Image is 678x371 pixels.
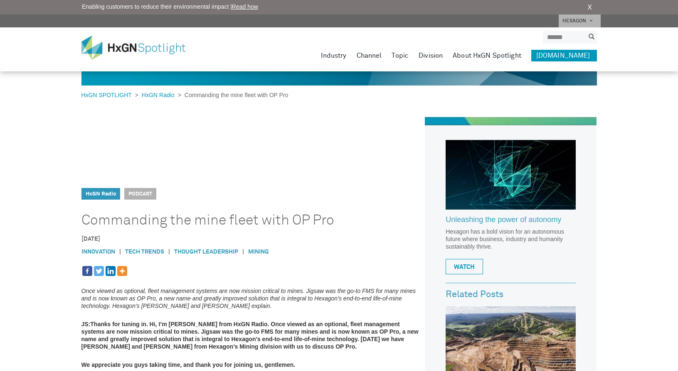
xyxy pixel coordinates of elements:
a: [DOMAIN_NAME] [531,50,597,61]
a: Thought Leadership [174,249,238,255]
img: HxGN Spotlight [81,36,198,60]
strong: JS: [81,321,91,327]
p: Hexagon has a bold vision for an autonomous future where business, industry and humanity sustaina... [446,228,576,250]
a: WATCH [446,259,483,274]
time: [DATE] [81,236,100,242]
em: Once viewed as optional, fleet management systems are now mission critical to mines. Jigsaw was t... [81,288,416,309]
a: HxGN Radio [138,92,178,98]
a: HxGN SPOTLIGHT [81,92,135,98]
a: Linkedin [106,266,116,276]
a: Topic [392,50,409,61]
a: Division [419,50,443,61]
span: | [238,248,248,256]
a: Channel [357,50,382,61]
img: Hexagon_CorpVideo_Pod_RR_2.jpg [446,140,576,210]
a: HxGN Radio [86,191,116,197]
a: Innovation [81,249,115,255]
h3: Related Posts [446,290,576,300]
strong: We appreciate you guys taking time, and thank you for joining us, gentlemen. [81,361,296,368]
span: | [164,248,174,256]
span: Podcast [124,188,156,200]
a: X [587,2,592,12]
a: Industry [321,50,347,61]
span: Commanding the mine fleet with OP Pro [181,92,288,98]
a: About HxGN Spotlight [453,50,521,61]
a: More [117,266,127,276]
span: Enabling customers to reduce their environmental impact | [82,2,258,11]
div: > > [81,91,288,100]
a: Mining [248,249,269,255]
a: HEXAGON [559,15,601,27]
h1: Commanding the mine fleet with OP Pro [81,212,397,229]
span: | [115,248,125,256]
a: Tech Trends [125,249,164,255]
a: Read how [232,3,258,10]
a: Facebook [82,266,92,276]
strong: Thanks for tuning in. Hi, I’m [PERSON_NAME] from HxGN Radio. Once viewed as an optional, fleet ma... [81,321,419,350]
a: Twitter [94,266,104,276]
a: Unleashing the power of autonomy [446,216,576,228]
